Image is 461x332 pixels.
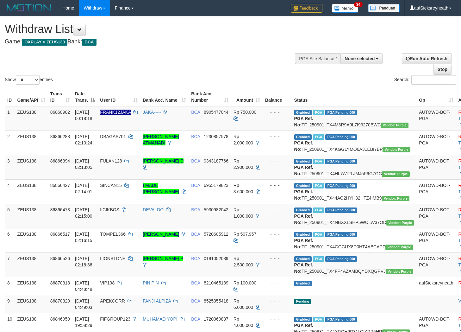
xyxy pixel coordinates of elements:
span: [DATE] 02:13:05 [75,158,92,170]
span: 86870313 [50,280,70,285]
td: 6 [5,228,15,252]
td: AUTOWD-BOT-PGA [416,179,456,204]
span: 86866517 [50,232,70,237]
span: PGA Pending [325,207,357,213]
span: Copy 0343187766 to clipboard [204,158,228,163]
span: Marked by aafpengsreynich [313,159,324,164]
a: Stop [433,64,452,75]
th: Balance [263,88,292,106]
a: [PERSON_NAME] ATMANADI [143,134,179,145]
th: User ID: activate to sort column ascending [97,88,140,106]
span: APEKCORR [100,298,125,303]
span: PGA Pending [325,159,357,164]
span: 86866288 [50,134,70,139]
span: Rp 2.500.000 [234,256,253,267]
span: FIFGROUP123 [100,316,130,322]
span: BCA [191,298,200,303]
img: MOTION_logo.png [5,3,53,13]
th: Trans ID: activate to sort column ascending [48,88,72,106]
span: Rp 100.000 [234,280,256,285]
span: [DATE] 04:48:48 [75,280,92,292]
span: BCA [191,316,200,322]
div: PGA Site Balance / [295,53,340,64]
span: Rp 750.000 [234,110,256,115]
span: Grabbed [294,317,312,322]
th: Amount: activate to sort column ascending [231,88,263,106]
span: Copy 8905477044 to clipboard [204,110,228,115]
th: Op: activate to sort column ascending [416,88,456,106]
span: IICIKBOS [100,207,119,212]
span: PGA Pending [325,110,357,115]
span: Rp 4.000.000 [234,316,253,328]
td: 2 [5,131,15,155]
a: I MADE [PERSON_NAME] [143,183,179,194]
span: Pending [294,299,311,304]
span: Marked by aafpengsreynich [313,207,324,213]
span: Rp 507.957 [234,232,256,237]
span: 86866394 [50,158,70,163]
span: [DATE] 02:15:00 [75,207,92,219]
td: 7 [5,252,15,277]
a: JAKA----- [143,110,161,115]
div: - - - [265,182,289,188]
th: Date Trans.: activate to sort column descending [72,88,97,106]
h1: Withdraw List [5,23,301,35]
td: 3 [5,155,15,179]
img: Button%20Memo.svg [332,4,358,13]
span: Marked by aafpengsreynich [313,256,324,262]
span: SINCAN15 [100,183,121,188]
span: FULAN128 [100,158,122,163]
select: Showentries [16,75,40,85]
div: - - - [265,158,289,164]
span: Grabbed [294,207,312,213]
span: Grabbed [294,183,312,188]
span: PGA Pending [325,317,357,322]
span: 34 [354,2,363,7]
div: - - - [265,133,289,140]
a: PIN PIN [143,280,159,285]
a: FANJI ALPIZA [143,298,171,303]
span: Grabbed [294,159,312,164]
span: Marked by aafpengsreynich [313,110,324,115]
td: ZEUS138 [15,106,48,131]
span: Copy 1230857578 to clipboard [204,134,228,139]
div: - - - [265,255,289,262]
span: 86860902 [50,110,70,115]
span: 86870320 [50,298,70,303]
span: Rp 6.000.000 [234,298,253,310]
td: aafSieksreyneath [416,277,456,295]
td: 4 [5,179,15,204]
td: TF_250901_TX4FP4AZAMBQYDXQGPVJ [292,252,417,277]
button: None selected [340,53,383,64]
span: 86866526 [50,256,70,261]
td: ZEUS138 [15,252,48,277]
span: BCA [191,158,200,163]
td: 1 [5,106,15,131]
span: Grabbed [294,232,312,237]
span: TOMPEL366 [100,232,126,237]
span: [DATE] 02:16:36 [75,256,92,267]
td: TF_250901_TX44AO2HYH32HTZ4IMB9 [292,179,417,204]
span: PGA Pending [325,183,357,188]
td: TF_250901_TX4M3R9A9L7I93270BWC [292,106,417,131]
span: PGA Pending [325,134,357,140]
span: Grabbed [294,256,312,262]
span: BCA [191,280,200,285]
img: panduan.png [368,4,400,12]
div: - - - [265,231,289,237]
span: Copy 6955179823 to clipboard [204,183,228,188]
td: ZEUS138 [15,204,48,228]
span: BCA [191,207,200,212]
td: AUTOWD-BOT-PGA [416,106,456,131]
span: Rp 2.000.000 [234,134,253,145]
div: - - - [265,280,289,286]
a: [PERSON_NAME] P [143,256,183,261]
td: AUTOWD-BOT-PGA [416,228,456,252]
span: BCA [191,110,200,115]
span: Vendor URL: https://trx4.1velocity.biz [382,171,409,177]
span: Copy 8210465139 to clipboard [204,280,228,285]
span: BCA [82,39,96,46]
span: [DATE] 04:49:03 [75,298,92,310]
a: [PERSON_NAME] [143,232,179,237]
span: Rp 3.600.000 [234,183,253,194]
